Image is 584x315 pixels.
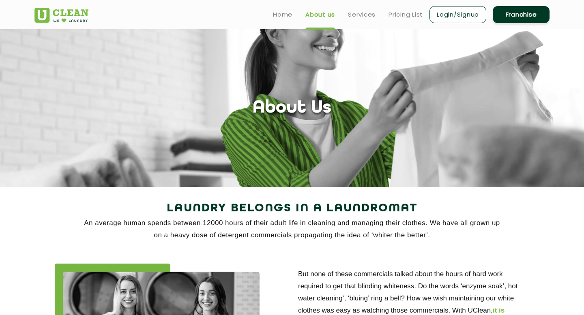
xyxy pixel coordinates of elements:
[389,10,423,19] a: Pricing List
[253,98,331,119] h1: About Us
[34,217,550,241] p: An average human spends between 12000 hours of their adult life in cleaning and managing their cl...
[34,199,550,218] h2: Laundry Belongs in a Laundromat
[429,6,486,23] a: Login/Signup
[348,10,376,19] a: Services
[273,10,292,19] a: Home
[305,10,335,19] a: About us
[34,8,88,23] img: UClean Laundry and Dry Cleaning
[493,6,550,23] a: Franchise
